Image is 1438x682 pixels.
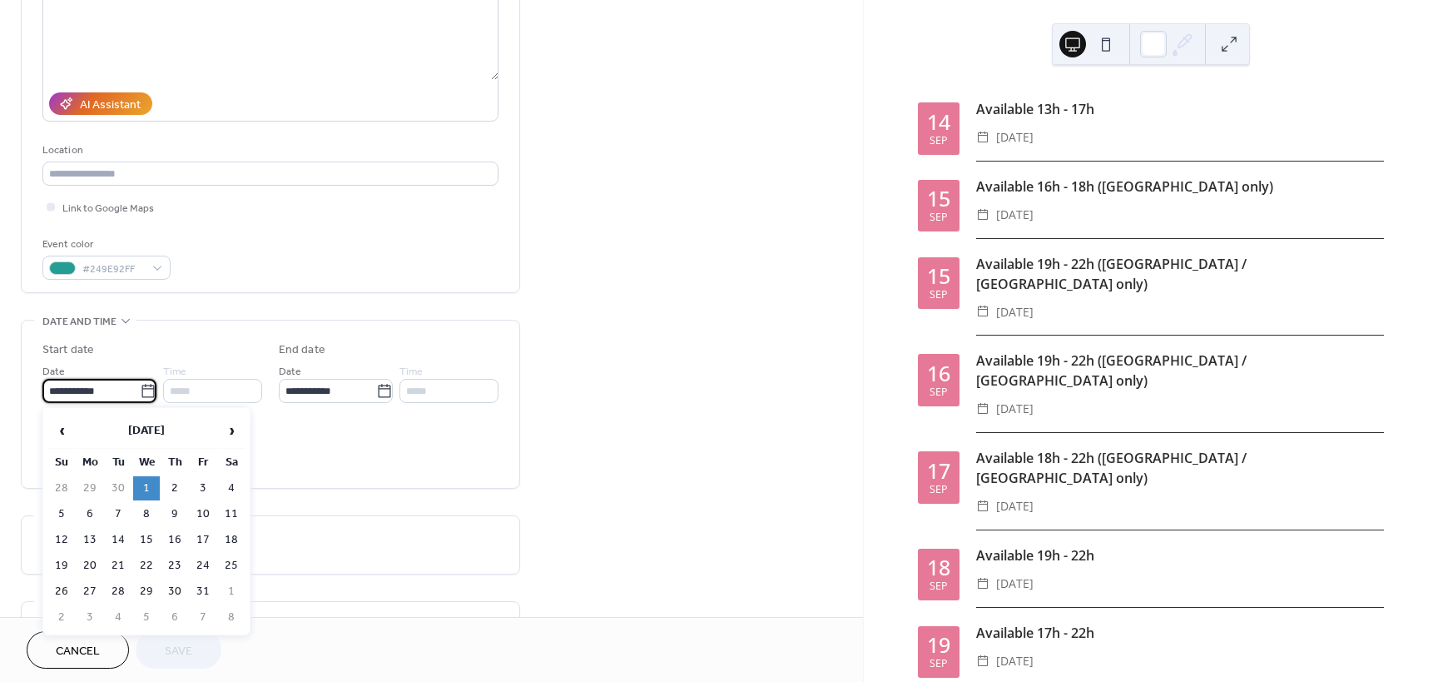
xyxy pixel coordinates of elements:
div: Available 19h - 22h [976,545,1384,565]
div: Sep [930,290,948,301]
div: Sep [930,136,948,147]
td: 17 [190,528,216,552]
span: Date [279,363,301,381]
div: Location [42,142,495,159]
td: 19 [48,554,75,578]
span: [DATE] [996,651,1034,671]
th: Tu [105,451,131,475]
div: Sep [930,212,948,223]
td: 23 [161,554,188,578]
span: #249E92FF [82,261,144,278]
th: Sa [218,451,245,475]
div: Available 17h - 22h [976,623,1384,643]
div: ​ [976,399,989,419]
td: 30 [105,476,131,500]
div: 14 [927,112,950,132]
td: 10 [190,502,216,526]
th: [DATE] [77,413,216,449]
span: Time [163,363,186,381]
td: 24 [190,554,216,578]
div: Available 19h - 22h ([GEOGRAPHIC_DATA] / [GEOGRAPHIC_DATA] only) [976,254,1384,294]
td: 28 [105,580,131,604]
td: 2 [48,605,75,630]
td: 4 [218,476,245,500]
td: 29 [77,476,103,500]
td: 2 [161,476,188,500]
div: ​ [976,574,989,594]
td: 9 [161,502,188,526]
div: Available 16h - 18h ([GEOGRAPHIC_DATA] only) [976,177,1384,197]
button: Cancel [27,631,129,669]
div: Sep [930,387,948,398]
td: 1 [218,580,245,604]
td: 26 [48,580,75,604]
span: › [219,414,244,447]
div: Sep [930,485,948,495]
div: 18 [927,557,950,578]
td: 16 [161,528,188,552]
span: [DATE] [996,496,1034,516]
td: 3 [190,476,216,500]
td: 8 [218,605,245,630]
span: [DATE] [996,205,1034,225]
td: 6 [77,502,103,526]
td: 14 [105,528,131,552]
td: 11 [218,502,245,526]
td: 7 [190,605,216,630]
div: Sep [930,581,948,592]
td: 5 [133,605,160,630]
td: 22 [133,554,160,578]
td: 21 [105,554,131,578]
td: 29 [133,580,160,604]
td: 8 [133,502,160,526]
th: Mo [77,451,103,475]
td: 30 [161,580,188,604]
td: 25 [218,554,245,578]
div: ​ [976,496,989,516]
span: Date and time [42,313,117,331]
div: 16 [927,363,950,384]
div: ​ [976,127,989,147]
div: AI Assistant [80,97,141,114]
span: Link to Google Maps [62,200,154,217]
th: Th [161,451,188,475]
span: Time [399,363,423,381]
td: 3 [77,605,103,630]
span: Cancel [56,643,100,660]
td: 12 [48,528,75,552]
span: [DATE] [996,127,1034,147]
span: Date [42,363,65,381]
td: 20 [77,554,103,578]
div: 15 [927,266,950,286]
td: 28 [48,476,75,500]
td: 6 [161,605,188,630]
td: 5 [48,502,75,526]
span: ‹ [49,414,74,447]
div: Start date [42,341,94,359]
td: 27 [77,580,103,604]
th: Su [48,451,75,475]
td: 31 [190,580,216,604]
th: Fr [190,451,216,475]
td: 4 [105,605,131,630]
td: 13 [77,528,103,552]
div: Available 19h - 22h ([GEOGRAPHIC_DATA] / [GEOGRAPHIC_DATA] only) [976,351,1384,391]
span: [DATE] [996,302,1034,322]
td: 1 [133,476,160,500]
div: 15 [927,188,950,209]
td: 7 [105,502,131,526]
div: ​ [976,651,989,671]
div: Event color [42,236,167,253]
div: ​ [976,302,989,322]
div: End date [279,341,325,359]
td: 18 [218,528,245,552]
div: ​ [976,205,989,225]
th: We [133,451,160,475]
div: Available 13h - 17h [976,99,1384,119]
div: 17 [927,460,950,481]
div: 19 [927,635,950,655]
td: 15 [133,528,160,552]
div: Available 18h - 22h ([GEOGRAPHIC_DATA] / [GEOGRAPHIC_DATA] only) [976,448,1384,488]
button: AI Assistant [49,92,152,115]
